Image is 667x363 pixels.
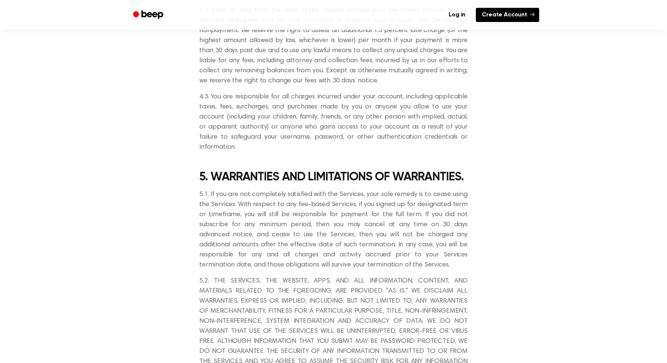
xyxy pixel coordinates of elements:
[128,8,170,22] a: Beep
[199,170,468,184] h2: 5. WARRANTIES AND LIMITATIONS OF WARRANTIES.
[443,8,471,22] a: Log in
[199,190,468,270] p: 5.1. If you are not completely satisfied with the Services, your sole remedy is to cease using th...
[476,8,539,22] a: Create Account
[199,92,468,152] p: 4.3. You are responsible for all charges incurred under your account, including applicable taxes,...
[199,6,468,86] p: 4.2. After 30 days from the date of any unpaid charges, your fee-based Services will be deemed de...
